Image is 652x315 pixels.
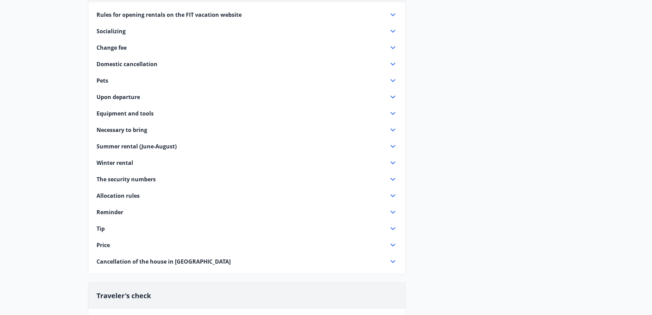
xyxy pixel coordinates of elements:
font: The security numbers [97,175,156,183]
font: Traveler's check [97,291,151,300]
div: Cancellation of the house in [GEOGRAPHIC_DATA] [97,257,397,266]
div: Necessary to bring [97,126,397,134]
div: Change fee [97,44,397,52]
div: Reminder [97,208,397,216]
font: Cancellation of the house in [GEOGRAPHIC_DATA] [97,258,231,265]
div: Tip [97,225,397,233]
div: Rules for opening rentals on the FIT vacation website [97,11,397,19]
font: Change fee [97,44,127,51]
div: Pets [97,76,397,85]
div: Socializing [97,27,397,35]
div: Summer rental (June-August) [97,142,397,150]
font: Reminder [97,208,123,216]
div: Equipment and tools [97,109,397,118]
font: Domestic cancellation [97,60,157,68]
div: Allocation rules [97,192,397,200]
div: Upon departure [97,93,397,101]
font: Socializing [97,27,126,35]
font: Summer rental (June-August) [97,143,177,150]
font: Winter rental [97,159,133,167]
div: The security numbers [97,175,397,183]
font: Pets [97,77,108,84]
div: Price [97,241,397,249]
font: Necessary to bring [97,126,147,134]
font: Upon departure [97,93,140,101]
div: Winter rental [97,159,397,167]
font: Price [97,241,110,249]
font: Tip [97,225,105,232]
font: Allocation rules [97,192,140,199]
font: Rules for opening rentals on the FIT vacation website [97,11,242,19]
font: Equipment and tools [97,110,154,117]
div: Domestic cancellation [97,60,397,68]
